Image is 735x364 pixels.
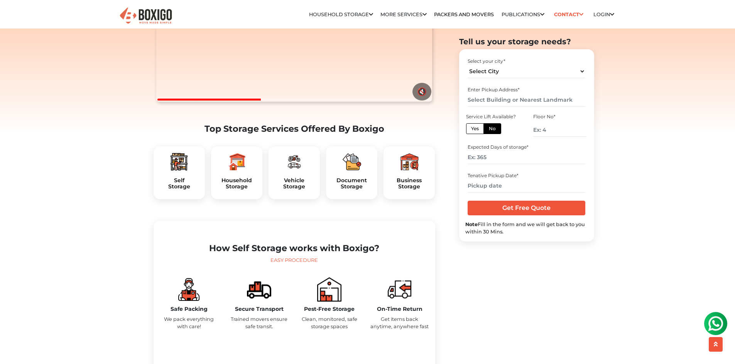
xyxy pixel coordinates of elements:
h5: Pest-Free Storage [300,306,359,312]
div: Easy Procedure [160,257,429,264]
h5: Business Storage [390,177,429,190]
div: Fill in the form and we will get back to you within 30 Mins. [465,221,588,235]
h5: Secure Transport [230,306,289,312]
button: 🔇 [412,83,431,101]
a: Publications [502,12,544,17]
div: Tenative Pickup Date [468,172,585,179]
img: boxigo_packers_and_movers_book [317,277,341,302]
img: Boxigo [119,7,173,25]
h2: Tell us your storage needs? [459,37,594,46]
input: Select Building or Nearest Landmark [468,93,585,107]
img: boxigo_storage_plan [177,277,201,302]
div: Floor No [533,113,586,120]
input: Ex: 4 [533,123,586,137]
label: No [483,123,501,134]
h5: On-Time Return [370,306,429,312]
h5: Self Storage [160,177,199,190]
div: Select your city [468,58,585,65]
button: scroll up [709,337,723,352]
img: whatsapp-icon.svg [8,8,23,23]
p: Trained movers ensure safe transit. [230,315,289,330]
h2: How Self Storage works with Boxigo? [160,243,429,253]
img: boxigo_packers_and_movers_plan [343,153,361,171]
div: Enter Pickup Address [468,86,585,93]
a: DocumentStorage [332,177,371,190]
a: More services [380,12,427,17]
p: Get items back anytime, anywhere fast [370,315,429,330]
a: Packers and Movers [434,12,494,17]
b: Note [465,221,478,227]
input: Get Free Quote [468,201,585,215]
label: Yes [466,123,484,134]
h5: Safe Packing [160,306,218,312]
input: Ex: 365 [468,151,585,164]
img: boxigo_packers_and_movers_plan [227,153,246,171]
div: Service Lift Available? [466,113,519,120]
a: Login [593,12,614,17]
h5: Document Storage [332,177,371,190]
h5: Household Storage [217,177,256,190]
div: Expected Days of storage [468,144,585,151]
img: boxigo_packers_and_movers_move [387,277,412,302]
a: BusinessStorage [390,177,429,190]
img: boxigo_packers_and_movers_plan [400,153,419,171]
p: We pack everything with care! [160,315,218,330]
p: Clean, monitored, safe storage spaces [300,315,359,330]
img: boxigo_packers_and_movers_plan [285,153,303,171]
a: HouseholdStorage [217,177,256,190]
a: Household Storage [309,12,373,17]
img: boxigo_packers_and_movers_compare [247,277,271,302]
img: boxigo_packers_and_movers_plan [170,153,188,171]
a: Contact [552,8,586,20]
a: VehicleStorage [275,177,314,190]
h5: Vehicle Storage [275,177,314,190]
a: SelfStorage [160,177,199,190]
h2: Top Storage Services Offered By Boxigo [154,124,435,134]
input: Pickup date [468,179,585,193]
